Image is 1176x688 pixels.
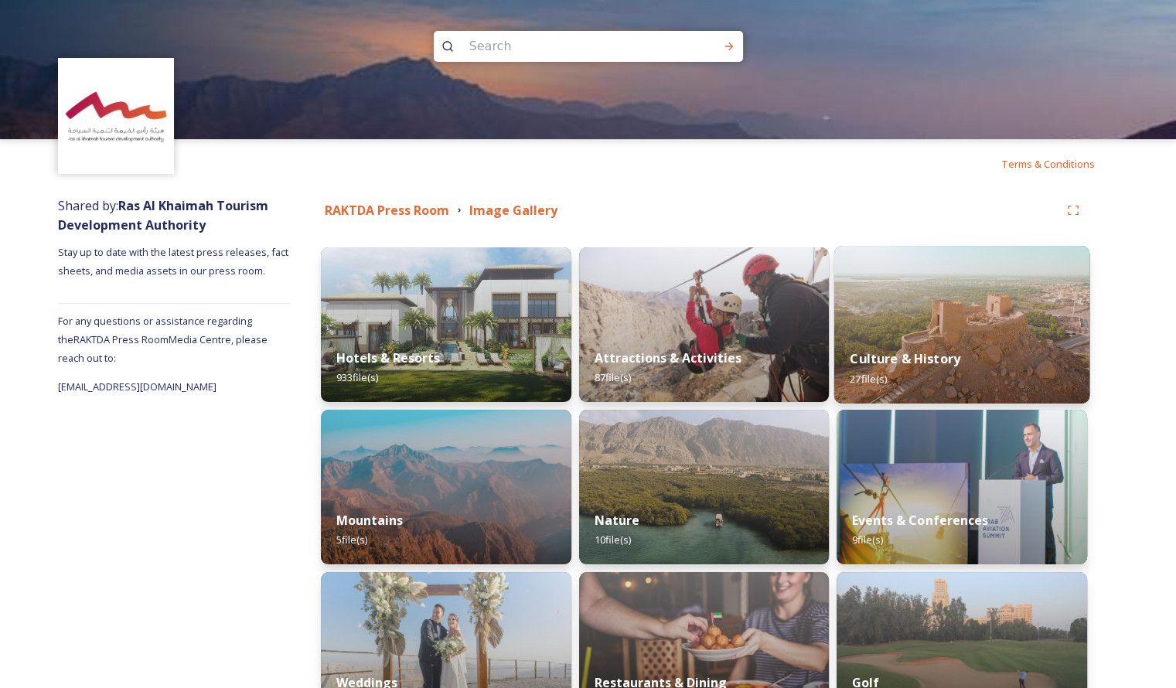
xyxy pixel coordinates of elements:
[462,29,673,63] input: Search
[595,512,639,529] strong: Nature
[579,410,830,564] img: f0db2a41-4a96-4f71-8a17-3ff40b09c344.jpg
[837,410,1087,564] img: 43bc6a4b-b786-4d98-b8e1-b86026dad6a6.jpg
[58,380,216,393] span: [EMAIL_ADDRESS][DOMAIN_NAME]
[852,512,987,529] strong: Events & Conferences
[336,349,440,366] strong: Hotels & Resorts
[60,60,172,172] img: Logo_RAKTDA_RGB-01.png
[321,247,571,402] img: a622eb85-593b-49ea-86a1-be0a248398a8.jpg
[336,533,367,547] span: 5 file(s)
[595,349,741,366] strong: Attractions & Activities
[834,246,1089,404] img: 45dfe8e7-8c4f-48e3-b92b-9b2a14aeffa1.jpg
[336,512,403,529] strong: Mountains
[321,410,571,564] img: f4b44afd-84a5-42f8-a796-2dedbf2b50eb.jpg
[595,533,631,547] span: 10 file(s)
[595,370,631,384] span: 87 file(s)
[579,247,830,402] img: 6b2c4cc9-34ae-45d0-992d-9f5eeab804f7.jpg
[850,350,961,367] strong: Culture & History
[850,371,888,385] span: 27 file(s)
[58,314,268,365] span: For any questions or assistance regarding the RAKTDA Press Room Media Centre, please reach out to:
[852,533,883,547] span: 9 file(s)
[336,370,378,384] span: 933 file(s)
